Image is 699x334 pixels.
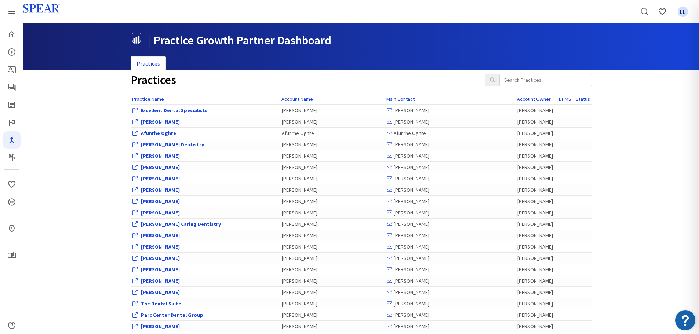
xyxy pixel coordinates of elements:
div: [PERSON_NAME] [387,289,514,296]
div: [PERSON_NAME] [282,198,383,205]
a: Spear Talk [3,78,21,96]
div: [PERSON_NAME] [517,220,556,228]
a: View Office Dashboard [141,141,204,148]
div: [PERSON_NAME] [517,186,556,194]
a: DPMS [559,96,571,102]
a: My Study Club [3,247,21,264]
div: [PERSON_NAME] [517,277,556,285]
div: [PERSON_NAME] [517,289,556,296]
div: [PERSON_NAME] [387,243,514,250]
a: View Office Dashboard [141,209,180,216]
div: [PERSON_NAME] [387,107,514,114]
a: Courses [3,43,21,61]
div: [PERSON_NAME] [517,254,556,262]
div: [PERSON_NAME] [282,232,383,239]
div: [PERSON_NAME] [387,198,514,205]
div: [PERSON_NAME] [517,300,556,307]
div: [PERSON_NAME] [387,209,514,216]
div: [PERSON_NAME] [282,277,383,285]
div: [PERSON_NAME] [282,323,383,330]
div: [PERSON_NAME] [517,107,556,114]
a: View Office Dashboard [141,300,181,307]
div: [PERSON_NAME] [387,175,514,182]
h1: Practice Growth Partner Dashboard [131,33,587,47]
div: [PERSON_NAME] [517,311,556,319]
div: [PERSON_NAME] [517,141,556,148]
div: Afunrhe Oghre [387,129,514,137]
div: [PERSON_NAME] [517,152,556,159]
a: Practice Name [132,96,164,102]
div: [PERSON_NAME] [387,277,514,285]
a: View Office Dashboard [141,323,180,330]
img: Resource Center badge [675,310,695,330]
a: View Office Dashboard [141,118,180,125]
a: Main Contact [386,96,415,102]
div: [PERSON_NAME] [282,107,383,114]
a: Navigator Pro [3,131,21,149]
div: [PERSON_NAME] [282,243,383,250]
a: View Office Dashboard [141,107,208,114]
a: View Office Dashboard [141,289,180,296]
div: [PERSON_NAME] [387,220,514,228]
div: [PERSON_NAME] [387,232,514,239]
div: [PERSON_NAME] [517,118,556,125]
a: View Office Dashboard [141,175,180,182]
span: | [148,33,150,48]
div: Afunrhe Oghre [282,129,383,137]
a: View Office Dashboard [141,232,180,239]
div: [PERSON_NAME] [517,209,556,216]
div: [PERSON_NAME] [387,152,514,159]
div: [PERSON_NAME] [282,164,383,171]
div: [PERSON_NAME] [282,266,383,273]
a: View Office Dashboard [141,312,203,318]
a: Spear Digest [3,96,21,114]
div: [PERSON_NAME] [387,164,514,171]
div: [PERSON_NAME] [387,141,514,148]
a: View Office Dashboard [141,255,180,261]
div: [PERSON_NAME] [517,129,556,137]
a: View Office Dashboard [141,187,180,193]
input: Search Practices [499,74,592,86]
a: Favorites [3,176,21,193]
button: Open Resource Center [675,310,695,330]
div: [PERSON_NAME] [282,220,383,228]
a: Patient Education [3,61,21,78]
a: Account Name [281,96,313,102]
a: View Office Dashboard [141,221,221,227]
span: LL [678,7,688,17]
div: [PERSON_NAME] [282,118,383,125]
div: [PERSON_NAME] [282,289,383,296]
div: [PERSON_NAME] [282,152,383,159]
a: Home [3,26,21,43]
div: [PERSON_NAME] [282,141,383,148]
a: View Office Dashboard [141,164,180,170]
div: [PERSON_NAME] [517,323,556,330]
a: Status [576,96,590,102]
a: In-Person & Virtual [3,220,21,238]
div: [PERSON_NAME] [387,266,514,273]
a: View Office Dashboard [141,198,180,205]
a: Account Owner [517,96,551,102]
div: [PERSON_NAME] [282,311,383,319]
div: [PERSON_NAME] [282,254,383,262]
div: [PERSON_NAME] [282,209,383,216]
div: [PERSON_NAME] [517,164,556,171]
a: Favorites [654,3,671,21]
div: [PERSON_NAME] [282,300,383,307]
h1: Practices [131,74,474,87]
a: Favorites [674,3,692,21]
div: [PERSON_NAME] [387,254,514,262]
div: [PERSON_NAME] [517,232,556,239]
div: [PERSON_NAME] [387,300,514,307]
a: Masters Program [3,149,21,166]
div: [PERSON_NAME] [517,175,556,182]
a: View Office Dashboard [141,153,180,159]
div: [PERSON_NAME] [517,243,556,250]
a: Search [636,3,654,21]
div: [PERSON_NAME] [517,266,556,273]
a: View Office Dashboard [141,266,180,273]
a: CE Credits [3,193,21,211]
div: [PERSON_NAME] [517,198,556,205]
a: Spear Products [3,3,21,21]
a: View Office Dashboard [141,243,180,250]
